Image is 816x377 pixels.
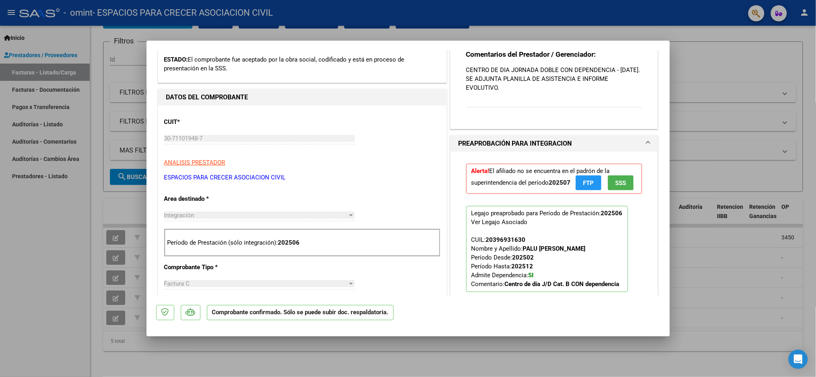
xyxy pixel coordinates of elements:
strong: 202502 [512,254,534,261]
div: Ver Legajo Asociado [471,218,528,227]
strong: 202507 [549,179,571,186]
mat-expansion-panel-header: PREAPROBACIÓN PARA INTEGRACION [450,136,658,152]
strong: SI [529,272,534,279]
button: SSS [608,175,634,190]
span: SSS [615,179,626,187]
strong: Alerta! [471,167,490,175]
strong: 202512 [512,263,533,270]
span: CUIL: Nombre y Apellido: Período Desde: Período Hasta: Admite Dependencia: [471,236,620,288]
span: ESTADO: [164,56,188,63]
strong: PALU [PERSON_NAME] [523,245,586,252]
h1: PREAPROBACIÓN PARA INTEGRACION [459,139,572,148]
span: Integración [164,212,194,219]
div: 20396931630 [486,235,526,244]
strong: Centro de día J/D Cat. B CON dependencia [505,280,620,288]
p: Período de Prestación (sólo integración): [167,238,437,247]
span: El comprobante fue aceptado por la obra social, codificado y está en proceso de presentación en l... [164,56,405,72]
span: FTP [583,179,594,187]
p: ESPACIOS PARA CRECER ASOCIACION CIVIL [164,173,440,182]
div: Open Intercom Messenger [789,350,808,369]
span: Factura C [164,280,190,287]
p: Area destinado * [164,194,247,204]
strong: DATOS DEL COMPROBANTE [166,93,248,101]
p: Comprobante confirmado. Sólo se puede subir doc. respaldatoria. [207,305,394,321]
div: COMENTARIOS [450,37,658,129]
strong: 202506 [278,239,300,246]
span: Comentario: [471,280,620,288]
span: El afiliado no se encuentra en el padrón de la superintendencia del período [471,167,634,186]
p: CUIT [164,117,247,127]
p: Legajo preaprobado para Período de Prestación: [466,206,628,292]
div: PREAPROBACIÓN PARA INTEGRACION [450,152,658,311]
strong: Comentarios del Prestador / Gerenciador: [466,50,596,58]
p: Comprobante Tipo * [164,263,247,272]
p: CENTRO DE DIA JORNADA DOBLE CON DEPENDENCIA - [DATE]. SE ADJUNTA PLANILLA DE ASISTENCIA E INFORME... [466,66,642,92]
span: ANALISIS PRESTADOR [164,159,225,166]
strong: 202506 [601,210,623,217]
button: FTP [576,175,601,190]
